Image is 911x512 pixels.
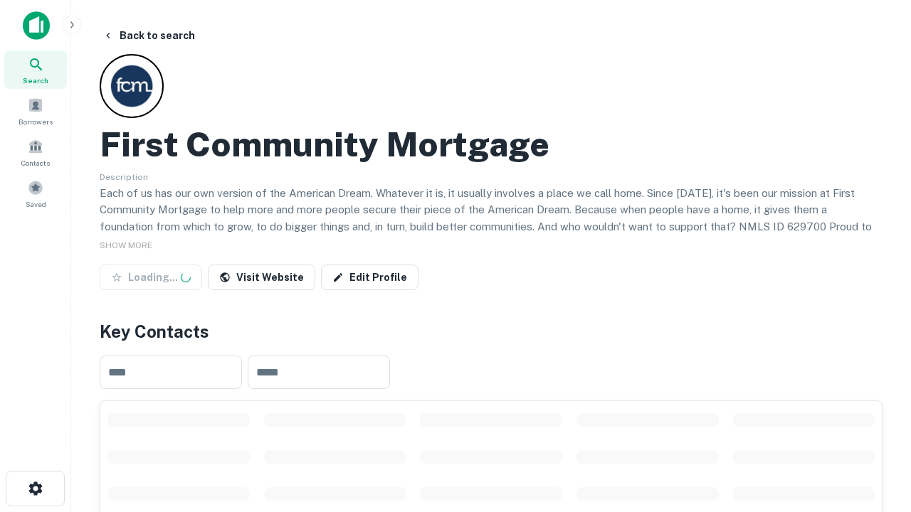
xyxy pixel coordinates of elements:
span: Borrowers [19,116,53,127]
a: Edit Profile [321,265,418,290]
a: Saved [4,174,67,213]
a: Borrowers [4,92,67,130]
a: Visit Website [208,265,315,290]
h2: First Community Mortgage [100,124,549,165]
iframe: Chat Widget [840,353,911,421]
span: Contacts [21,157,50,169]
a: Contacts [4,133,67,171]
p: Each of us has our own version of the American Dream. Whatever it is, it usually involves a place... [100,185,883,252]
button: Back to search [97,23,201,48]
img: capitalize-icon.png [23,11,50,40]
span: SHOW MORE [100,240,152,250]
span: Saved [26,198,46,210]
span: Search [23,75,48,86]
a: Search [4,50,67,89]
span: Description [100,172,148,182]
h4: Key Contacts [100,319,883,344]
